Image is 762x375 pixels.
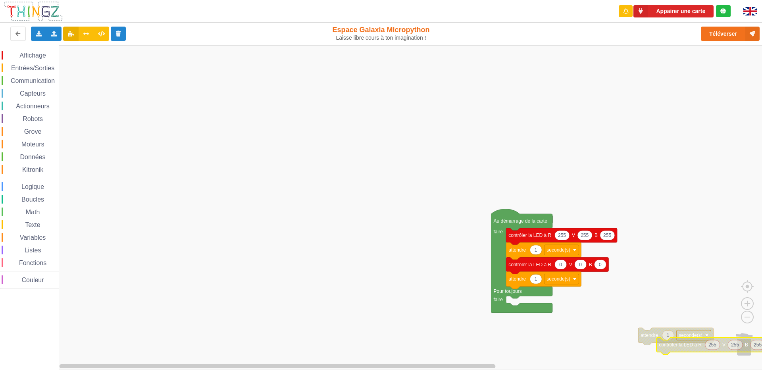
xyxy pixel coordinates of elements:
text: attendre [508,276,526,282]
div: Tu es connecté au serveur de création de Thingz [716,5,731,17]
span: Boucles [20,196,45,203]
text: contrôler la LED à R [508,262,551,267]
text: B [595,233,598,238]
button: Appairer une carte [633,5,714,17]
text: 255 [603,233,611,238]
span: Actionneurs [15,103,51,110]
div: Laisse libre cours à ton imagination ! [315,35,448,41]
text: seconde(s) [546,247,570,253]
text: 255 [581,233,589,238]
text: attendre [508,247,526,253]
span: Couleur [21,277,45,283]
span: Fonctions [18,260,48,266]
text: V [569,262,572,267]
img: gb.png [743,7,757,15]
text: V [722,342,725,348]
span: Entrées/Sorties [10,65,56,71]
span: Données [19,154,47,160]
span: Capteurs [19,90,47,97]
span: Moteurs [20,141,46,148]
div: Espace Galaxia Micropython [315,25,448,41]
text: 0 [599,262,602,267]
span: Kitronik [21,166,44,173]
span: Affichage [18,52,47,59]
text: 0 [579,262,582,267]
span: Texte [24,221,41,228]
img: thingz_logo.png [4,1,63,22]
text: 0 [559,262,562,267]
span: Listes [23,247,42,254]
button: Téléverser [701,27,760,41]
span: Communication [10,77,56,84]
text: Au démarrage de la carte [493,218,547,224]
text: seconde(s) [546,276,570,282]
text: 255 [708,342,716,348]
span: Variables [19,234,47,241]
text: B [589,262,592,267]
span: Grove [23,128,43,135]
span: Logique [20,183,45,190]
text: 1 [667,333,670,338]
text: 1 [535,276,537,282]
span: Robots [21,115,44,122]
text: faire [493,297,503,302]
text: 255 [731,342,739,348]
text: 255 [558,233,566,238]
text: B [745,342,748,348]
text: seconde(s) [679,333,702,338]
text: 1 [535,247,537,253]
text: attendre [641,333,658,338]
span: Math [25,209,41,215]
text: contrôler la LED à R [659,342,702,348]
text: contrôler la LED à R [508,233,551,238]
text: V [572,233,575,238]
text: faire [493,229,503,235]
text: 255 [754,342,762,348]
text: Pour toujours [493,288,521,294]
